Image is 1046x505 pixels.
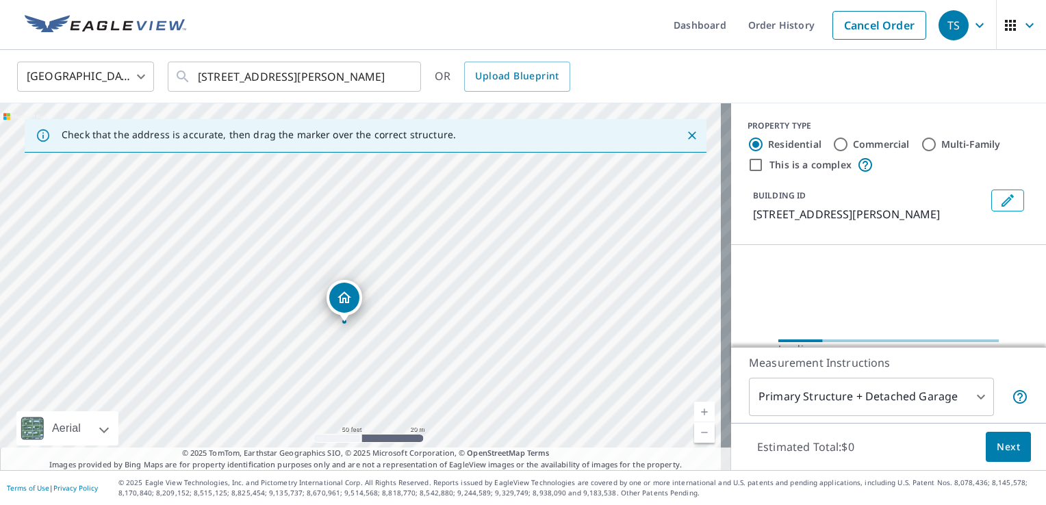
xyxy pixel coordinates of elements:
[118,478,1039,498] p: © 2025 Eagle View Technologies, Inc. and Pictometry International Corp. All Rights Reserved. Repo...
[7,483,49,493] a: Terms of Use
[749,378,994,416] div: Primary Structure + Detached Garage
[753,190,806,201] p: BUILDING ID
[53,483,98,493] a: Privacy Policy
[198,57,393,96] input: Search by address or latitude-longitude
[986,432,1031,463] button: Next
[694,402,715,422] a: Current Level 19, Zoom In
[25,15,186,36] img: EV Logo
[939,10,969,40] div: TS
[464,62,570,92] a: Upload Blueprint
[327,280,362,322] div: Dropped pin, building 1, Residential property, 10891 Fry Rd Edinboro, PA 16412
[832,11,926,40] a: Cancel Order
[7,484,98,492] p: |
[683,127,701,144] button: Close
[769,158,852,172] label: This is a complex
[16,411,118,445] div: Aerial
[48,411,85,445] div: Aerial
[435,62,570,92] div: OR
[997,439,1020,456] span: Next
[768,138,821,151] label: Residential
[182,448,550,459] span: © 2025 TomTom, Earthstar Geographics SIO, © 2025 Microsoft Corporation, ©
[753,206,986,222] p: [STREET_ADDRESS][PERSON_NAME]
[467,448,524,458] a: OpenStreetMap
[853,138,910,151] label: Commercial
[746,432,865,462] p: Estimated Total: $0
[941,138,1001,151] label: Multi-Family
[1012,389,1028,405] span: Your report will include the primary structure and a detached garage if one exists.
[17,57,154,96] div: [GEOGRAPHIC_DATA]
[694,422,715,443] a: Current Level 19, Zoom Out
[749,354,1028,371] p: Measurement Instructions
[62,129,456,141] p: Check that the address is accurate, then drag the marker over the correct structure.
[748,120,1030,132] div: PROPERTY TYPE
[475,68,559,85] span: Upload Blueprint
[991,190,1024,211] button: Edit building 1
[527,448,550,458] a: Terms
[778,342,999,356] div: Loading…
